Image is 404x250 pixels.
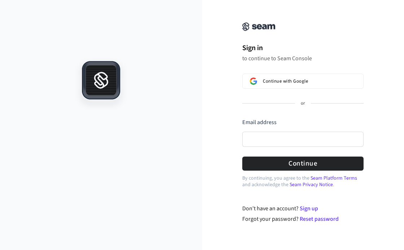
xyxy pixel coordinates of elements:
[300,215,339,223] a: Reset password
[250,78,257,85] img: Sign in with Google
[300,205,318,212] a: Sign up
[263,78,308,84] span: Continue with Google
[242,74,364,89] button: Sign in with GoogleContinue with Google
[242,43,364,53] h1: Sign in
[242,175,364,188] p: By continuing, you agree to the and acknowledge the .
[242,215,364,223] div: Forgot your password?
[242,118,277,126] label: Email address
[242,55,364,62] p: to continue to Seam Console
[290,181,333,188] a: Seam Privacy Notice
[242,22,275,31] img: Seam Console
[242,204,364,213] div: Don't have an account?
[310,175,357,182] a: Seam Platform Terms
[242,157,364,171] button: Continue
[301,100,305,107] p: or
